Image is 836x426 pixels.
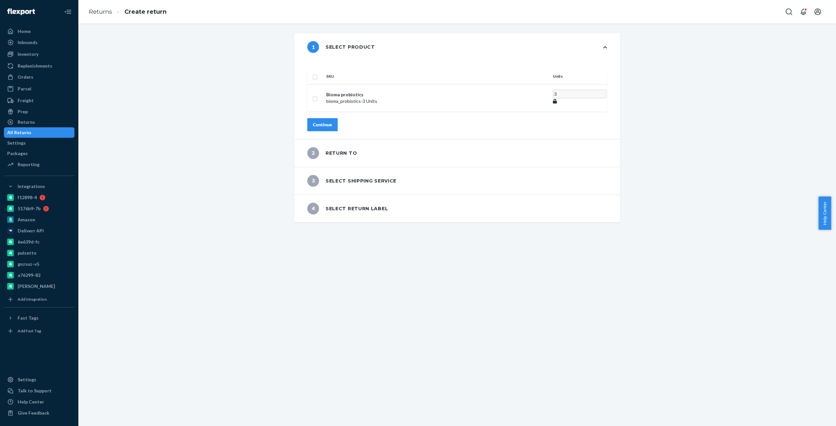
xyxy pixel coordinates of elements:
[7,8,35,15] img: Flexport logo
[7,140,26,146] div: Settings
[4,95,74,106] a: Freight
[550,69,607,84] th: Units
[61,5,74,18] button: Close Navigation
[4,386,74,396] a: Talk to Support
[307,41,319,53] span: 1
[18,261,39,267] div: gnzsuz-v5
[307,203,319,214] span: 4
[4,326,74,336] a: Add Fast Tag
[4,148,74,159] a: Packages
[4,181,74,192] button: Integrations
[4,84,74,94] a: Parcel
[307,118,338,131] button: Continue
[324,69,550,84] th: SKU
[326,98,548,104] p: bioma_probiotics - 3 Units
[4,281,74,292] a: [PERSON_NAME]
[4,127,74,138] a: All Returns
[811,5,824,18] button: Open account menu
[18,183,45,190] div: Integrations
[18,250,37,256] div: pulsetto
[18,272,40,278] div: a76299-82
[307,175,319,187] span: 3
[18,86,31,92] div: Parcel
[4,117,74,127] a: Returns
[7,129,31,136] div: All Returns
[307,41,375,53] div: Select product
[18,108,28,115] div: Prep
[124,8,167,15] a: Create return
[18,376,36,383] div: Settings
[307,147,319,159] span: 2
[18,119,35,125] div: Returns
[4,374,74,385] a: Settings
[307,175,396,187] div: Select shipping service
[18,161,40,168] div: Reporting
[18,328,41,334] div: Add Fast Tag
[18,387,52,394] div: Talk to Support
[4,26,74,37] a: Home
[18,97,34,104] div: Freight
[18,194,37,201] div: f12898-4
[4,226,74,236] a: Deliverr API
[4,214,74,225] a: Amazon
[797,5,810,18] button: Open notifications
[89,8,112,15] a: Returns
[307,203,388,214] div: Select return label
[313,121,332,128] div: Continue
[84,2,172,22] ol: breadcrumbs
[18,39,38,46] div: Inbounds
[4,259,74,269] a: gnzsuz-v5
[4,159,74,170] a: Reporting
[4,237,74,247] a: 6e639d-fc
[18,63,52,69] div: Replenishments
[18,51,39,57] div: Inventory
[18,315,39,321] div: Fast Tags
[18,410,49,416] div: Give Feedback
[307,147,357,159] div: Return to
[18,399,44,405] div: Help Center
[18,228,44,234] div: Deliverr API
[4,106,74,117] a: Prep
[4,294,74,305] a: Add Integration
[4,248,74,258] a: pulsetto
[18,296,47,302] div: Add Integration
[18,283,55,290] div: [PERSON_NAME]
[18,74,33,80] div: Orders
[4,270,74,280] a: a76299-82
[4,49,74,59] a: Inventory
[4,397,74,407] a: Help Center
[4,203,74,214] a: 5176b9-7b
[4,37,74,48] a: Inbounds
[782,5,796,18] button: Open Search Box
[4,138,74,148] a: Settings
[4,61,74,71] a: Replenishments
[4,192,74,203] a: f12898-4
[18,239,40,245] div: 6e639d-fc
[818,197,831,230] button: Help Center
[4,408,74,418] button: Give Feedback
[18,205,40,212] div: 5176b9-7b
[18,28,31,35] div: Home
[4,72,74,82] a: Orders
[326,91,548,98] p: Bioma probiotics
[553,90,606,98] input: Enter quantity
[7,150,28,157] div: Packages
[18,216,35,223] div: Amazon
[4,313,74,323] button: Fast Tags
